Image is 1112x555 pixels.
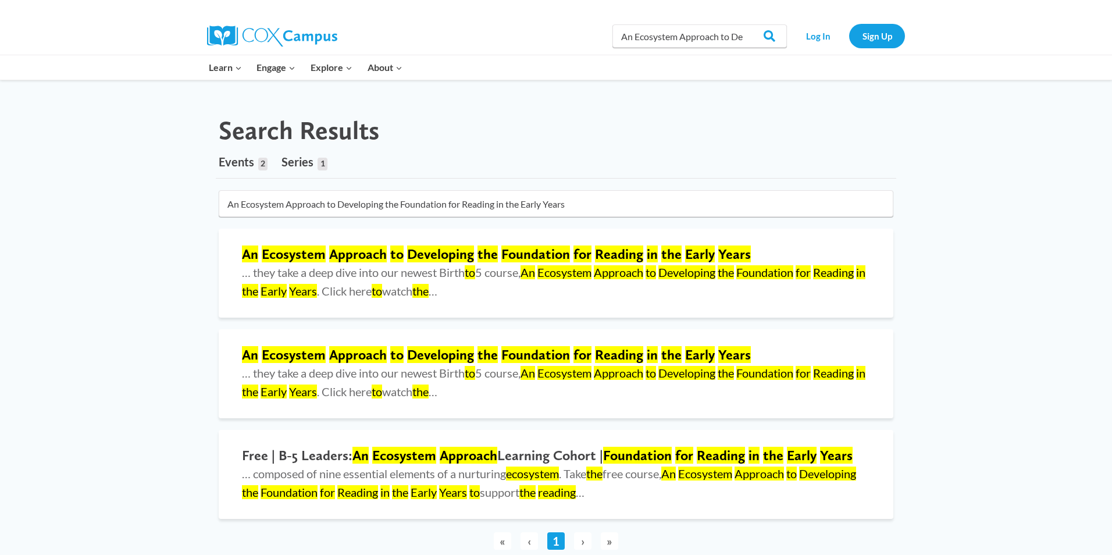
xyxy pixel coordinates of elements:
mark: the [242,485,258,499]
span: … composed of nine essential elements of a nurturing . Take free course, support … [242,467,856,499]
a: Free | B-5 Leaders:An Ecosystem ApproachLearning Cohort |Foundation for Reading in the Early Year... [219,430,893,519]
a: Series1 [281,145,327,178]
mark: in [749,447,760,464]
mark: in [856,366,865,380]
span: Explore [311,60,352,75]
mark: the [477,246,498,262]
mark: for [573,346,591,363]
mark: the [242,284,258,298]
mark: Reading [595,346,643,363]
mark: reading [538,485,576,499]
mark: Years [718,346,751,363]
mark: An [521,265,535,279]
span: ‹ [521,532,538,550]
img: Cox Campus [207,26,337,47]
mark: to [786,467,797,481]
mark: for [573,246,591,262]
span: About [368,60,402,75]
mark: in [856,265,865,279]
span: Series [281,155,313,169]
mark: Ecosystem [372,447,436,464]
mark: Developing [407,246,474,262]
span: 2 [258,158,268,170]
mark: in [647,246,658,262]
mark: to [390,246,404,262]
mark: to [469,485,480,499]
mark: Early [685,246,715,262]
span: » [601,532,618,550]
mark: Years [718,246,751,262]
mark: for [796,265,811,279]
mark: Ecosystem [678,467,732,481]
mark: Developing [658,265,715,279]
span: 1 [318,158,327,170]
mark: Years [289,284,317,298]
mark: Foundation [736,265,793,279]
mark: Years [439,485,467,499]
mark: Reading [813,265,854,279]
mark: to [372,284,382,298]
mark: to [646,265,656,279]
mark: Developing [407,346,474,363]
mark: Years [820,447,853,464]
a: An Ecosystem Approach to Developing the Foundation for Reading in the Early Years … they take a d... [219,229,893,318]
mark: for [796,366,811,380]
a: An Ecosystem Approach to Developing the Foundation for Reading in the Early Years … they take a d... [219,329,893,418]
input: Search Cox Campus [612,24,787,48]
mark: Reading [595,246,643,262]
span: Events [219,155,254,169]
mark: to [390,346,404,363]
mark: Foundation [603,447,672,464]
mark: Reading [337,485,378,499]
mark: Approach [594,265,643,279]
mark: the [763,447,783,464]
mark: for [675,447,693,464]
a: Events2 [219,145,268,178]
span: Learn [209,60,242,75]
input: Search for... [219,190,893,217]
mark: the [412,385,429,399]
mark: the [586,467,603,481]
nav: Primary Navigation [201,55,409,80]
mark: the [412,284,429,298]
mark: the [477,346,498,363]
mark: in [647,346,658,363]
mark: Reading [813,366,854,380]
span: … they take a deep dive into our newest Birth 5 course, . Click here watch … [242,366,865,399]
mark: An [661,467,676,481]
mark: Approach [594,366,643,380]
a: Log In [793,24,843,48]
mark: to [646,366,656,380]
mark: Early [261,284,287,298]
a: 1 [547,532,565,550]
mark: Early [261,385,287,399]
h1: Search Results [219,115,379,146]
mark: Foundation [261,485,318,499]
mark: the [242,385,258,399]
mark: the [661,346,682,363]
mark: the [519,485,536,499]
mark: Ecosystem [262,246,326,262]
mark: Ecosystem [537,265,591,279]
mark: to [465,366,475,380]
mark: Reading [697,447,745,464]
mark: Foundation [501,346,570,363]
mark: Ecosystem [537,366,591,380]
mark: Approach [440,447,497,464]
mark: for [320,485,335,499]
mark: Early [685,346,715,363]
mark: ecosystem [506,467,559,481]
span: Engage [256,60,295,75]
mark: Approach [329,246,387,262]
mark: Foundation [501,246,570,262]
mark: Early [411,485,437,499]
nav: Secondary Navigation [793,24,905,48]
mark: An [352,447,369,464]
mark: Foundation [736,366,793,380]
mark: An [242,246,258,262]
mark: to [465,265,475,279]
mark: Years [289,385,317,399]
h2: Free | B-5 Leaders: Learning Cohort | [242,447,870,464]
mark: in [380,485,390,499]
a: Sign Up [849,24,905,48]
